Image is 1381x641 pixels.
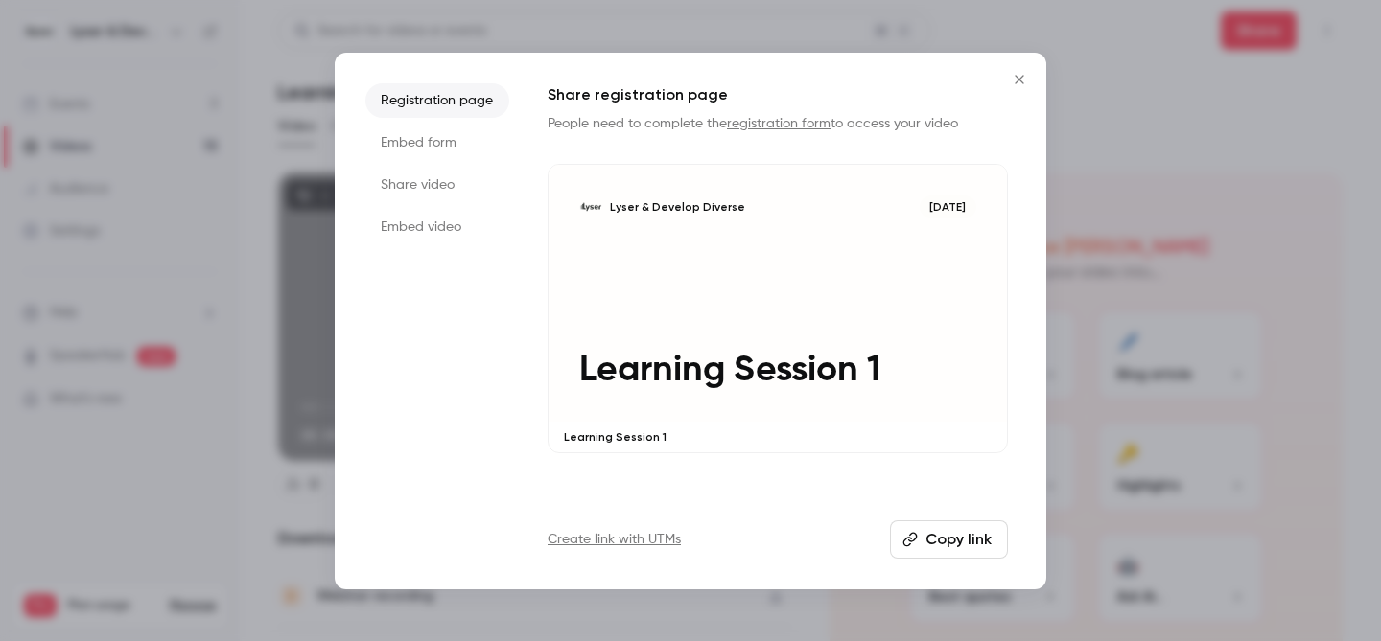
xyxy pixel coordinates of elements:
li: Embed form [365,126,509,160]
p: People need to complete the to access your video [548,114,1008,133]
a: registration form [727,117,831,130]
button: Copy link [890,520,1008,559]
li: Share video [365,168,509,202]
p: Learning Session 1 [564,429,992,445]
p: Learning Session 1 [579,350,976,391]
h1: Share registration page [548,83,1008,106]
li: Registration page [365,83,509,118]
p: Lyser & Develop Diverse [610,199,745,215]
button: Close [1000,60,1039,99]
a: Create link with UTMs [548,530,681,549]
span: [DATE] [920,195,976,218]
img: Learning Session 1 [579,195,602,218]
a: Learning Session 1Lyser & Develop Diverse[DATE]Learning Session 1Learning Session 1 [548,164,1008,454]
li: Embed video [365,210,509,244]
